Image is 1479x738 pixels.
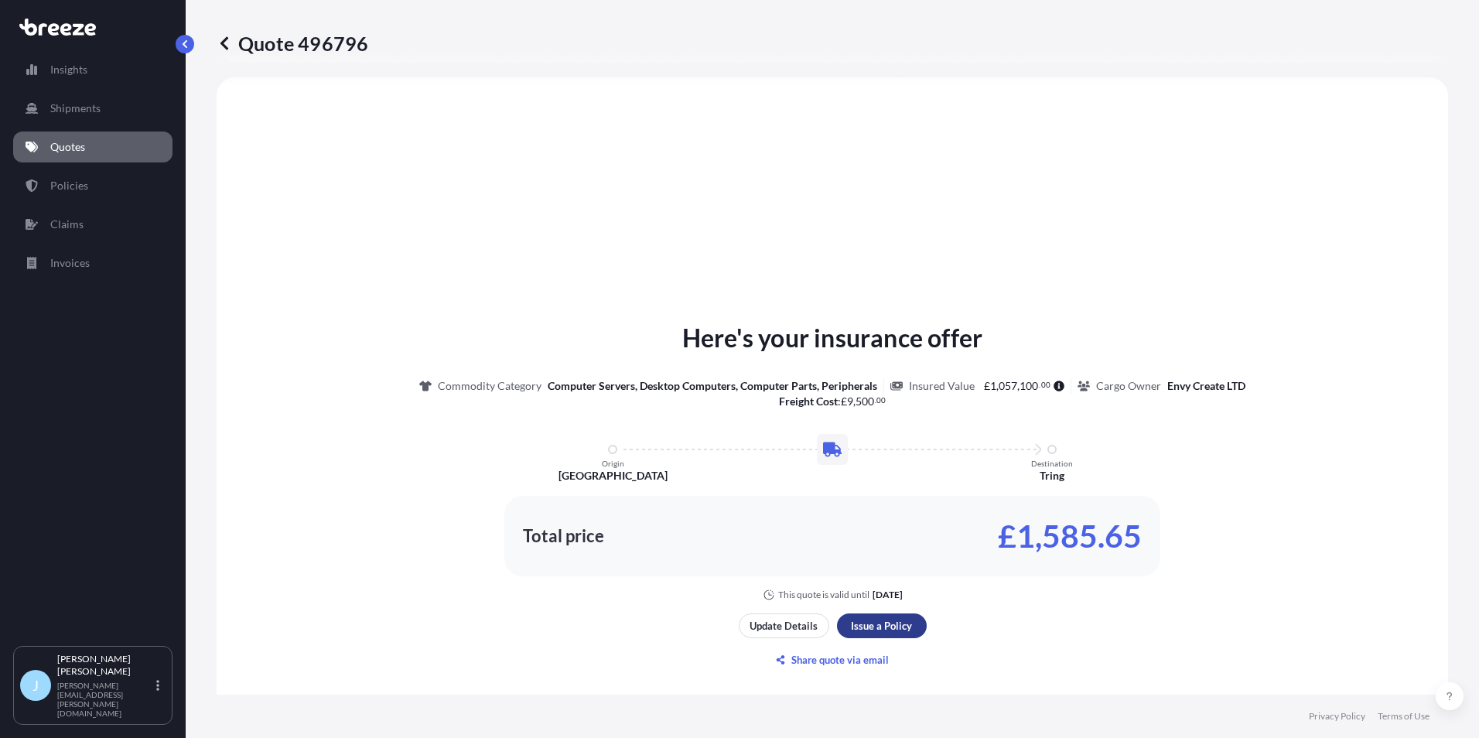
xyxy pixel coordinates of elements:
p: Insights [50,62,87,77]
a: Shipments [13,93,172,124]
p: [PERSON_NAME] [PERSON_NAME] [57,653,153,678]
p: Insured Value [909,378,975,394]
p: [DATE] [873,589,903,601]
p: Here's your insurance offer [682,319,982,357]
p: Claims [50,217,84,232]
button: Share quote via email [739,647,927,672]
p: Update Details [750,618,818,634]
span: , [853,396,856,407]
span: . [875,398,876,403]
a: Policies [13,170,172,201]
span: , [996,381,999,391]
span: 00 [1041,382,1050,388]
p: Cargo Owner [1096,378,1161,394]
p: Quote 496796 [217,31,368,56]
p: Envy Create LTD [1167,378,1245,394]
p: Total price [523,528,604,544]
p: Issue a Policy [851,618,912,634]
p: £1,585.65 [998,524,1142,548]
span: 057 [999,381,1017,391]
p: Computer Servers, Desktop Computers, Computer Parts, Peripherals [548,378,877,394]
a: Quotes [13,132,172,162]
p: Quotes [50,139,85,155]
button: Issue a Policy [837,613,927,638]
p: This quote is valid until [778,589,869,601]
b: Freight Cost [779,395,838,408]
span: £ [841,396,847,407]
p: : [779,394,886,409]
p: Commodity Category [438,378,541,394]
span: 1 [990,381,996,391]
a: Insights [13,54,172,85]
p: Tring [1040,468,1064,483]
p: Shipments [50,101,101,116]
span: 00 [876,398,886,403]
a: Claims [13,209,172,240]
span: 100 [1020,381,1038,391]
span: £ [984,381,990,391]
span: . [1039,382,1040,388]
p: Destination [1031,459,1073,468]
button: Update Details [739,613,829,638]
span: , [1017,381,1020,391]
p: Share quote via email [791,652,889,668]
p: Policies [50,178,88,193]
a: Invoices [13,248,172,278]
p: [PERSON_NAME][EMAIL_ADDRESS][PERSON_NAME][DOMAIN_NAME] [57,681,153,718]
a: Privacy Policy [1309,710,1365,723]
a: Terms of Use [1378,710,1429,723]
span: J [32,678,39,693]
span: 500 [856,396,874,407]
p: [GEOGRAPHIC_DATA] [558,468,668,483]
p: Origin [602,459,624,468]
p: Invoices [50,255,90,271]
span: 9 [847,396,853,407]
